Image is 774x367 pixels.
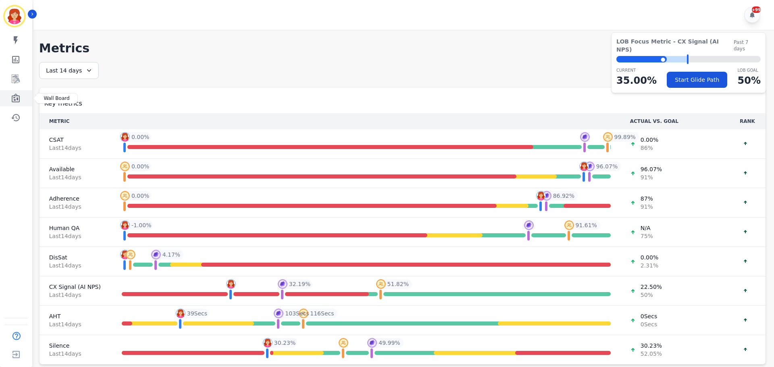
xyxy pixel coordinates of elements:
span: 0.00 % [131,162,149,170]
div: ⬤ [616,56,667,62]
span: 22.50 % [641,283,662,291]
span: AHT [49,312,102,320]
img: profile-pic [585,162,595,171]
span: Last 14 day s [49,350,102,358]
img: profile-pic [542,191,551,201]
img: profile-pic [120,191,130,201]
img: profile-pic [126,250,135,259]
img: profile-pic [603,132,613,142]
p: CURRENT [616,67,657,73]
button: Start Glide Path [667,72,727,88]
p: 35.00 % [616,73,657,88]
span: 99.89 % [614,133,636,141]
span: Past 7 days [734,39,761,52]
div: +99 [752,6,761,13]
span: Last 14 day s [49,173,102,181]
span: 30.23 % [641,342,662,350]
img: profile-pic [524,220,534,230]
span: Key metrics [44,99,82,108]
th: METRIC [40,113,112,129]
span: 96.07 % [641,165,662,173]
span: 91.61 % [576,221,597,229]
img: profile-pic [536,191,546,201]
span: 0.00 % [131,133,149,141]
span: 96.07 % [596,162,618,170]
span: 49.99 % [379,339,400,347]
p: LOB Goal [738,67,761,73]
img: profile-pic [579,162,589,171]
img: profile-pic [564,220,574,230]
span: 2.31 % [641,261,658,270]
span: Last 14 day s [49,203,102,211]
span: LOB Focus Metric - CX Signal (AI NPS) [616,37,734,54]
span: 0.00 % [641,136,658,144]
img: profile-pic [376,279,386,289]
span: 51.82 % [387,280,409,288]
span: Last 14 day s [49,232,102,240]
img: profile-pic [263,338,273,348]
span: -1.00 % [131,221,152,229]
img: Bordered avatar [5,6,24,26]
div: Last 14 days [39,62,99,79]
img: profile-pic [226,279,236,289]
img: profile-pic [367,338,377,348]
span: 116 Secs [310,309,334,317]
span: 91 % [641,203,653,211]
span: DisSat [49,253,102,261]
span: 0 Secs [641,312,657,320]
span: Last 14 day s [49,144,102,152]
span: Silence [49,342,102,350]
img: profile-pic [299,309,308,318]
span: CSAT [49,136,102,144]
img: profile-pic [339,338,348,348]
span: 0 Secs [641,320,657,328]
span: 0.00 % [641,253,658,261]
th: ACTUAL VS. GOAL [620,113,729,129]
span: Human QA [49,224,102,232]
img: profile-pic [120,162,130,171]
span: 50 % [641,291,662,299]
p: 50 % [738,73,761,88]
span: Adherence [49,195,102,203]
img: profile-pic [278,279,287,289]
span: 4.17 % [162,251,180,259]
span: 91 % [641,173,662,181]
h1: Metrics [39,41,766,56]
span: 103 Secs [285,309,309,317]
img: profile-pic [580,132,590,142]
span: 39 Secs [187,309,207,317]
span: 75 % [641,232,653,240]
img: profile-pic [151,250,161,259]
img: profile-pic [120,220,130,230]
span: 86 % [641,144,658,152]
img: profile-pic [120,132,130,142]
span: Last 14 day s [49,320,102,328]
img: profile-pic [120,250,130,259]
span: 52.05 % [641,350,662,358]
span: N/A [641,224,653,232]
span: Available [49,165,102,173]
span: Last 14 day s [49,261,102,270]
span: 86.92 % [553,192,574,200]
img: profile-pic [176,309,185,318]
th: RANK [729,113,766,129]
span: 30.23 % [274,339,295,347]
span: Last 14 day s [49,291,102,299]
span: 0.00 % [131,192,149,200]
span: CX Signal (AI NPS) [49,283,102,291]
img: profile-pic [274,309,283,318]
span: 87 % [641,195,653,203]
span: 32.19 % [289,280,310,288]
